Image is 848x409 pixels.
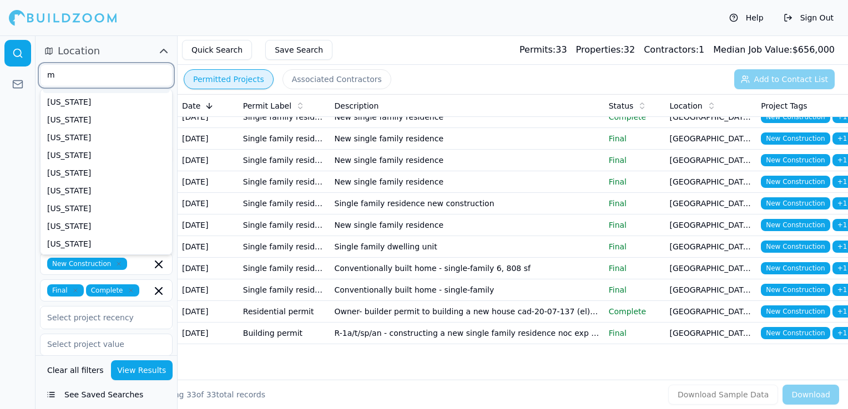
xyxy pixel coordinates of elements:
div: $ 656,000 [713,43,835,57]
span: Properties: [576,44,624,55]
td: [GEOGRAPHIC_DATA], [GEOGRAPHIC_DATA] [665,301,757,323]
td: Single family residence [239,128,330,150]
td: [GEOGRAPHIC_DATA], [GEOGRAPHIC_DATA] [665,193,757,214]
td: [DATE] [178,258,239,279]
td: [DATE] [178,193,239,214]
td: Single family residence new construction [330,193,604,214]
td: New single family residence [330,171,604,193]
span: New Construction [761,154,830,166]
td: [GEOGRAPHIC_DATA], [GEOGRAPHIC_DATA] [665,214,757,236]
div: 32 [576,43,635,57]
td: [DATE] [178,150,239,171]
td: Single family residence [239,171,330,193]
button: View Results [111,360,173,380]
div: 1 [644,43,704,57]
div: [US_STATE] [43,235,170,253]
td: [DATE] [178,279,239,301]
td: [GEOGRAPHIC_DATA], [GEOGRAPHIC_DATA] [665,279,757,301]
span: New Construction [761,111,830,123]
span: New Construction [761,176,830,188]
td: [DATE] [178,323,239,344]
span: Location [58,43,100,59]
p: Final [609,133,661,144]
button: Sign Out [778,9,839,27]
div: [US_STATE] [43,253,170,270]
p: Final [609,263,661,274]
div: [US_STATE] [43,129,170,146]
td: [GEOGRAPHIC_DATA], [GEOGRAPHIC_DATA] [665,258,757,279]
button: Save Search [265,40,332,60]
div: Project Tags [761,100,844,111]
td: New single family residence [330,150,604,171]
td: [GEOGRAPHIC_DATA], [GEOGRAPHIC_DATA] [665,323,757,344]
div: [US_STATE] [43,200,170,217]
div: Location [670,100,753,111]
td: Conventionally built home - single-family 6, 808 sf [330,258,604,279]
div: Date [182,100,234,111]
td: [GEOGRAPHIC_DATA], [GEOGRAPHIC_DATA] [665,236,757,258]
input: Select project value [41,334,158,354]
span: New Construction [761,262,830,274]
td: Building permit [239,323,330,344]
input: Select states [41,65,158,85]
span: New Construction [761,327,830,339]
div: [US_STATE] [43,146,170,164]
span: Permits: [519,44,556,55]
td: [DATE] [178,106,239,128]
p: Complete [609,111,661,122]
span: Final [47,284,84,296]
span: 33 [186,390,196,399]
div: Permit Label [243,100,326,111]
td: [GEOGRAPHIC_DATA], [GEOGRAPHIC_DATA] [665,150,757,171]
td: [GEOGRAPHIC_DATA], [GEOGRAPHIC_DATA] [665,106,757,128]
td: [GEOGRAPHIC_DATA], [GEOGRAPHIC_DATA] [665,128,757,150]
div: Showing of total records [151,389,265,400]
td: [DATE] [178,236,239,258]
div: Status [609,100,661,111]
td: Single family residence [239,150,330,171]
td: Conventionally built home - single-family [330,279,604,301]
p: Final [609,155,661,166]
td: Single family residence [239,279,330,301]
p: Complete [609,306,661,317]
span: New Construction [761,219,830,231]
span: New Construction [47,258,127,270]
div: [US_STATE] [43,111,170,129]
td: New single family residence [330,214,604,236]
td: Single family residence [239,193,330,214]
button: See Saved Searches [40,385,173,405]
td: Owner- builder permit to building a new house cad-20-07-137 (el) change of contractor from [PERSO... [330,301,604,323]
td: New single family residence [330,106,604,128]
span: Median Job Value: [713,44,792,55]
button: Clear all filters [44,360,107,380]
td: New single family residence [330,128,604,150]
p: Final [609,328,661,339]
span: New Construction [761,197,830,209]
p: Final [609,198,661,209]
button: Permitted Projects [184,69,274,89]
td: R-1a/t/sp/an - constructing a new single family residence noc exp [DATE] [330,323,604,344]
td: [DATE] [178,128,239,150]
div: Suggestions [40,89,173,255]
td: [DATE] [178,171,239,193]
p: Final [609,284,661,295]
p: Final [609,241,661,252]
span: New Construction [761,305,830,318]
span: New Construction [761,284,830,296]
td: Single family residence [239,214,330,236]
td: Residential permit [239,301,330,323]
div: 33 [519,43,567,57]
button: Location [40,42,173,60]
span: New Construction [761,241,830,253]
td: [DATE] [178,301,239,323]
span: Contractors: [644,44,699,55]
p: Final [609,219,661,231]
td: Single family residence [239,258,330,279]
td: [DATE] [178,214,239,236]
div: [US_STATE] [43,164,170,182]
button: Quick Search [182,40,252,60]
span: Complete [86,284,139,296]
td: Single family dwelling unit [330,236,604,258]
span: 33 [206,390,216,399]
div: [US_STATE] [43,93,170,111]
